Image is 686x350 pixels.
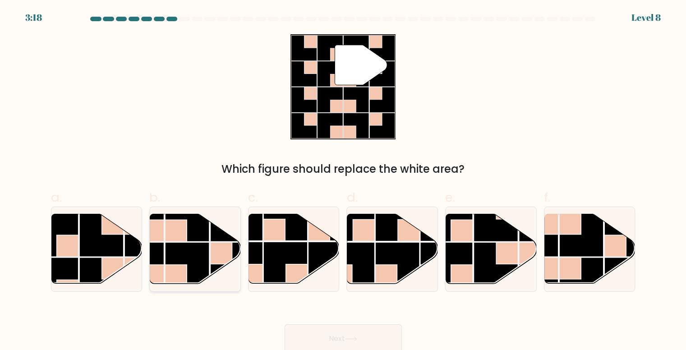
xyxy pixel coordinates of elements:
span: f. [544,189,550,206]
div: Level 8 [631,11,661,24]
g: " [335,45,387,85]
span: d. [346,189,357,206]
span: b. [149,189,160,206]
div: 3:18 [25,11,42,24]
span: c. [248,189,258,206]
div: Which figure should replace the white area? [56,161,630,177]
span: a. [51,189,62,206]
span: e. [445,189,455,206]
